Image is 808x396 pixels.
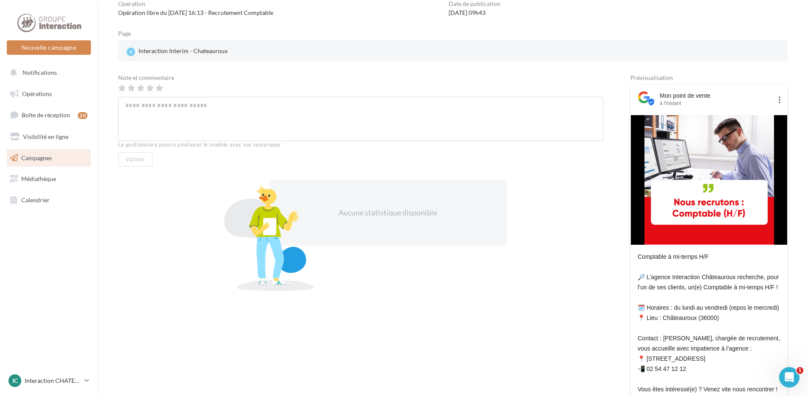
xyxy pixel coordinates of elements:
span: Boîte de réception [22,111,70,119]
span: 1 [797,367,803,374]
span: Médiathèque [21,175,56,182]
span: IC [12,376,18,385]
div: Le gestionnaire pourra améliorer le modèle avec vos remarques [118,141,603,149]
p: Interaction CHATEAUROUX [25,376,81,385]
div: 20 [78,112,88,119]
a: IC Interaction CHATEAUROUX [7,373,91,389]
div: [DATE] 09h43 [449,8,500,17]
button: Notifications [5,64,89,82]
img: INTERACTION - Recrutement - comptable 2-100 [644,115,774,245]
a: Campagnes [5,149,93,167]
a: Visibilité en ligne [5,128,93,146]
div: Opération [118,1,273,7]
a: Boîte de réception20 [5,106,93,124]
a: Opérations [5,85,93,103]
div: Page [118,31,138,37]
div: Date de publication [449,1,500,7]
iframe: Intercom live chat [779,367,800,388]
div: Note et commentaire [118,75,603,81]
a: Médiathèque [5,170,93,188]
a: Calendrier [5,191,93,209]
span: Notifications [23,69,57,76]
button: Nouvelle campagne [7,40,91,55]
span: Opérations [22,90,52,97]
div: Interaction Interim - Chateauroux [125,45,229,58]
button: Valider [118,152,153,167]
span: II [130,49,132,55]
span: Calendrier [21,196,50,204]
div: Aucune statistique disponible [296,207,480,218]
div: Prévisualisation [630,75,788,81]
div: à l'instant [660,100,772,107]
a: II Interaction Interim - Chateauroux [125,45,344,58]
div: Opération libre du [DATE] 16:13 - Recrutement Comptable [118,8,273,17]
div: Mon point de vente [660,91,772,100]
span: Campagnes [21,154,52,161]
span: Visibilité en ligne [23,133,68,140]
